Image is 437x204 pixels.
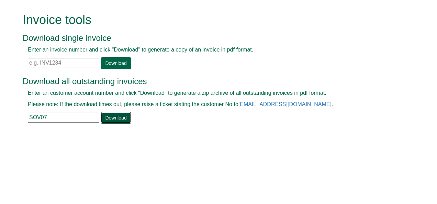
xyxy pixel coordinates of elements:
[28,101,394,109] p: Please note: If the download times out, please raise a ticket stating the customer No to .
[28,113,99,123] input: e.g. BLA02
[23,34,399,43] h3: Download single invoice
[28,46,394,54] p: Enter an invoice number and click "Download" to generate a copy of an invoice in pdf format.
[28,58,99,68] input: e.g. INV1234
[23,13,399,27] h1: Invoice tools
[28,89,394,97] p: Enter an customer account number and click "Download" to generate a zip archive of all outstandin...
[238,101,332,107] a: [EMAIL_ADDRESS][DOMAIN_NAME]
[101,57,131,69] a: Download
[23,77,399,86] h3: Download all outstanding invoices
[101,112,131,124] a: Download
